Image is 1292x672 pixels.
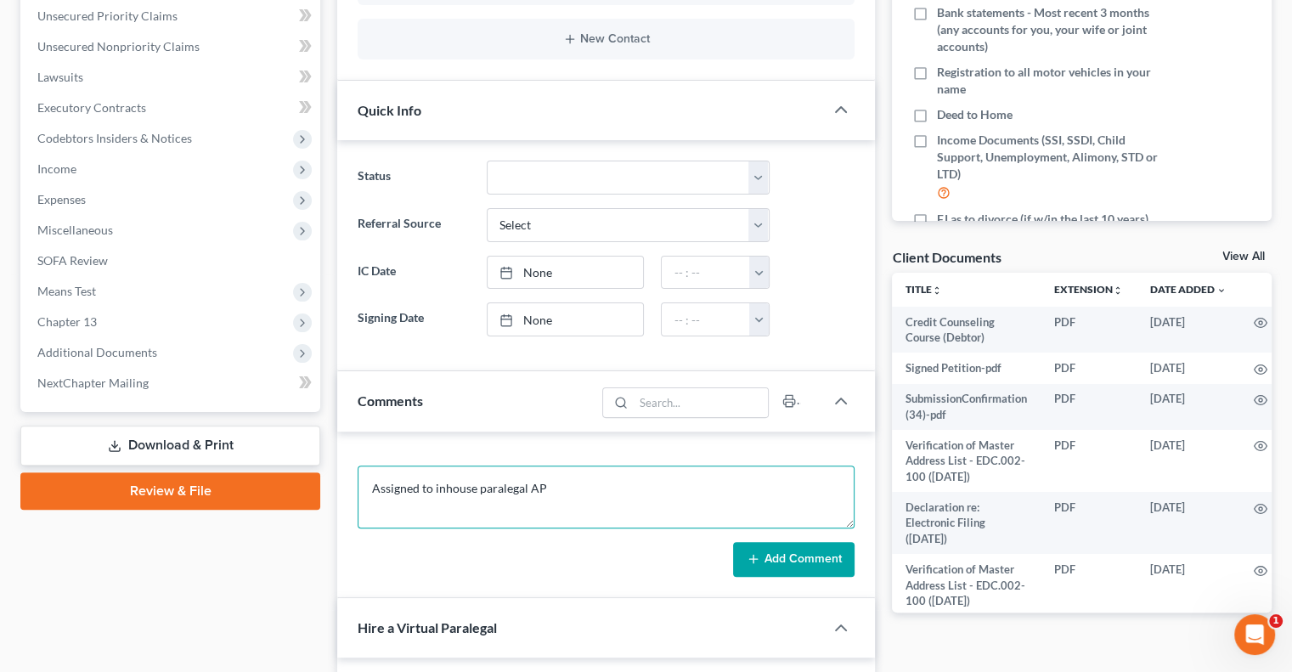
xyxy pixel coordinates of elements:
span: Hire a Virtual Paralegal [358,619,497,635]
span: Means Test [37,284,96,298]
td: PDF [1041,353,1137,383]
span: Lawsuits [37,70,83,84]
span: Registration to all motor vehicles in your name [936,64,1162,98]
label: Referral Source [349,208,477,242]
td: PDF [1041,307,1137,353]
td: [DATE] [1137,554,1240,616]
a: Unsecured Priority Claims [24,1,320,31]
td: [DATE] [1137,430,1240,492]
span: FJ as to divorce (if w/in the last 10 years) [936,211,1148,228]
a: SOFA Review [24,246,320,276]
td: PDF [1041,554,1137,616]
td: Declaration re: Electronic Filing ([DATE]) [892,492,1041,554]
button: Add Comment [733,542,855,578]
a: Download & Print [20,426,320,466]
a: Extensionunfold_more [1054,283,1123,296]
td: [DATE] [1137,492,1240,554]
td: PDF [1041,384,1137,431]
div: Client Documents [892,248,1001,266]
i: unfold_more [1113,285,1123,296]
td: PDF [1041,492,1137,554]
span: Bank statements - Most recent 3 months (any accounts for you, your wife or joint accounts) [936,4,1162,55]
a: Lawsuits [24,62,320,93]
span: Unsecured Priority Claims [37,8,178,23]
button: New Contact [371,32,841,46]
td: [DATE] [1137,384,1240,431]
a: None [488,257,644,289]
input: -- : -- [662,303,750,336]
span: Deed to Home [936,106,1012,123]
td: SubmissionConfirmation (34)-pdf [892,384,1041,431]
span: NextChapter Mailing [37,376,149,390]
span: Expenses [37,192,86,206]
span: Executory Contracts [37,100,146,115]
span: Quick Info [358,102,421,118]
input: Search... [634,388,769,417]
label: Signing Date [349,302,477,336]
a: Review & File [20,472,320,510]
span: Unsecured Nonpriority Claims [37,39,200,54]
a: Unsecured Nonpriority Claims [24,31,320,62]
td: Credit Counseling Course (Debtor) [892,307,1041,353]
span: Chapter 13 [37,314,97,329]
span: Comments [358,392,423,409]
span: Additional Documents [37,345,157,359]
span: Miscellaneous [37,223,113,237]
td: [DATE] [1137,307,1240,353]
a: Executory Contracts [24,93,320,123]
label: Status [349,161,477,195]
span: Income [37,161,76,176]
span: Income Documents (SSI, SSDI, Child Support, Unemployment, Alimony, STD or LTD) [936,132,1162,183]
span: SOFA Review [37,253,108,268]
td: [DATE] [1137,353,1240,383]
a: Titleunfold_more [906,283,942,296]
span: Codebtors Insiders & Notices [37,131,192,145]
td: Signed Petition-pdf [892,353,1041,383]
span: 1 [1269,614,1283,628]
td: Verification of Master Address List - EDC.002-100 ([DATE]) [892,430,1041,492]
a: NextChapter Mailing [24,368,320,398]
i: expand_more [1216,285,1227,296]
td: Verification of Master Address List - EDC.002-100 ([DATE]) [892,554,1041,616]
input: -- : -- [662,257,750,289]
td: PDF [1041,430,1137,492]
label: IC Date [349,256,477,290]
iframe: Intercom live chat [1234,614,1275,655]
a: Date Added expand_more [1150,283,1227,296]
a: View All [1222,251,1265,263]
a: None [488,303,644,336]
i: unfold_more [932,285,942,296]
